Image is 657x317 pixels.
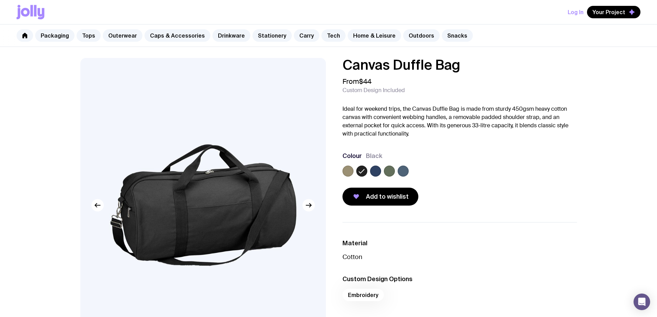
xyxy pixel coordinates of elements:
button: Log In [568,6,584,18]
span: From [342,77,371,86]
span: $44 [359,77,371,86]
button: Add to wishlist [342,188,418,206]
a: Tech [321,29,346,42]
span: Your Project [593,9,625,16]
a: Outdoors [403,29,440,42]
a: Snacks [442,29,473,42]
a: Tops [77,29,101,42]
p: Ideal for weekend trips, the Canvas Duffle Bag is made from sturdy 450gsm heavy cotton canvas wit... [342,105,577,138]
h1: Canvas Duffle Bag [342,58,577,72]
a: Stationery [252,29,292,42]
a: Packaging [35,29,74,42]
span: Black [366,152,382,160]
h3: Custom Design Options [342,275,577,283]
span: Add to wishlist [366,192,409,201]
div: Open Intercom Messenger [634,294,650,310]
button: Your Project [587,6,640,18]
p: Cotton [342,253,577,261]
a: Drinkware [212,29,250,42]
span: Custom Design Included [342,87,405,94]
h3: Material [342,239,577,247]
a: Carry [294,29,319,42]
h3: Colour [342,152,362,160]
a: Home & Leisure [348,29,401,42]
a: Outerwear [103,29,142,42]
a: Caps & Accessories [145,29,210,42]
